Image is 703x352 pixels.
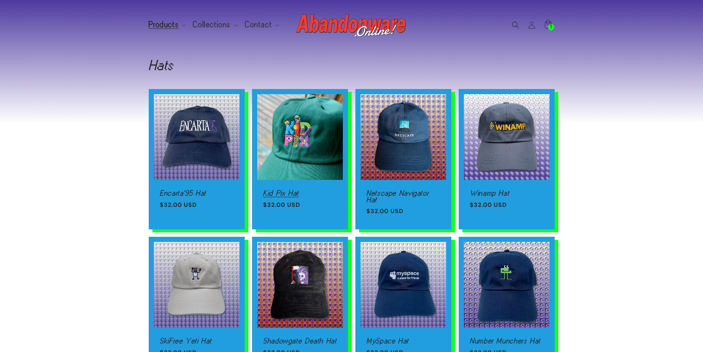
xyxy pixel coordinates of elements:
[160,338,234,344] a: SkiFree Yeti Hat
[507,17,524,33] summary: Search
[263,190,337,196] a: Kid Pix Hat
[241,17,282,33] summary: Contact
[293,7,410,42] a: Abandonware
[245,21,272,28] span: Contact
[144,17,189,33] summary: Products
[470,338,544,344] a: Number Munchers Hat
[149,21,179,28] span: Products
[263,338,337,344] a: Shadowgate Death Hat
[149,59,555,71] h1: Hats
[296,10,407,40] img: Abandonware
[189,17,241,33] summary: Collections
[193,21,231,28] span: Collections
[366,338,440,344] a: MySpace Hat
[366,190,440,203] a: Netscape Navigator Hat
[550,24,552,30] span: 1
[470,190,544,196] a: Winamp Hat
[160,190,234,196] a: Encarta'95 Hat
